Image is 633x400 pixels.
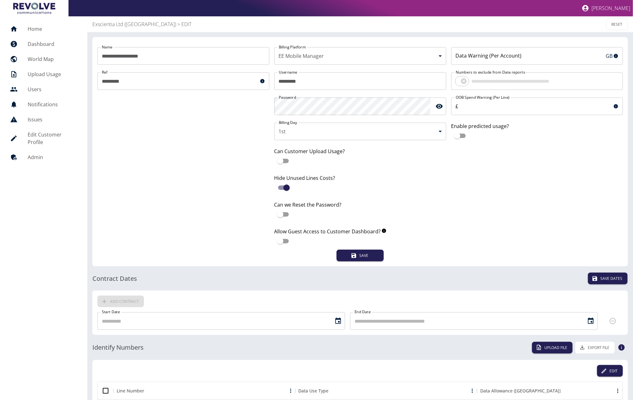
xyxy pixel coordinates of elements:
[614,104,619,109] svg: This sets the warning limit for each line’s Out-of-Bundle usage and usage exceeding the limit wil...
[274,201,446,208] label: Can we Reset the Password?
[279,44,306,50] label: Billing Platform
[28,131,77,146] h5: Edit Customer Profile
[5,97,82,112] a: Notifications
[614,53,619,58] svg: This sets the monthly warning limit for your customer’s Mobile Data usage and will be displayed a...
[274,148,446,155] label: Can Customer Upload Usage?
[382,228,387,233] svg: When enabled, this allows guest users to view your customer dashboards.
[456,95,510,100] label: OOB Spend Warning (Per Line)
[597,365,623,377] button: Edit
[28,116,77,123] h5: Issues
[274,47,446,65] div: EE Mobile Manager
[28,101,77,108] h5: Notifications
[113,382,295,400] div: Line Number
[585,315,597,327] button: Choose date
[477,382,623,400] div: Data Allowance (GB)
[433,100,446,113] button: toggle password visibility
[575,342,615,354] button: Export File
[260,79,265,84] svg: This is a unique reference for your use - it can be anything
[615,341,628,354] button: Click here for instruction
[279,69,297,75] label: Username
[274,175,446,182] label: Hide Unused Lines Costs?
[28,55,77,63] h5: World Map
[5,127,82,150] a: Edit Customer Profile
[5,112,82,127] a: Issues
[579,2,633,14] button: [PERSON_NAME]
[561,386,570,395] button: Sort
[13,3,55,14] img: Logo
[5,36,82,52] a: Dashboard
[274,228,446,235] label: Allow Guest Access to Customer Dashboard?
[144,386,153,395] button: Sort
[279,120,297,125] label: Billing Day
[606,19,628,30] button: RESET
[613,386,623,396] button: Menu
[28,70,77,78] h5: Upload Usage
[5,82,82,97] a: Users
[28,40,77,48] h5: Dashboard
[279,95,296,100] label: Password
[5,150,82,165] a: Admin
[532,342,573,353] button: Upload File
[5,67,82,82] a: Upload Usage
[92,20,176,28] a: Exscientia Ltd ([GEOGRAPHIC_DATA])
[456,69,525,75] label: Numbers to exclude from Data reports
[355,309,371,315] label: End Date
[92,274,137,284] h6: Contract Dates
[5,21,82,36] a: Home
[480,388,561,394] div: Data Allowance ([GEOGRAPHIC_DATA])
[102,69,107,75] label: Ref
[332,315,344,327] button: Choose date
[468,386,477,396] button: Menu
[177,20,180,28] p: >
[102,44,113,50] label: Name
[588,273,628,284] button: Save Dates
[28,153,77,161] h5: Admin
[329,386,338,395] button: Sort
[337,250,384,261] button: Save
[592,5,630,12] p: [PERSON_NAME]
[456,103,459,110] p: £
[117,388,144,394] div: Line Number
[274,123,446,140] div: 1st
[286,386,295,396] button: Menu
[299,388,329,394] div: Data Use Type
[451,123,623,130] label: Enable predicted usage?
[181,20,191,28] a: EDIT
[5,52,82,67] a: World Map
[92,342,144,353] h6: Identify Numbers
[295,382,477,400] div: Data Use Type
[102,309,120,315] label: Start Date
[28,25,77,33] h5: Home
[28,86,77,93] h5: Users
